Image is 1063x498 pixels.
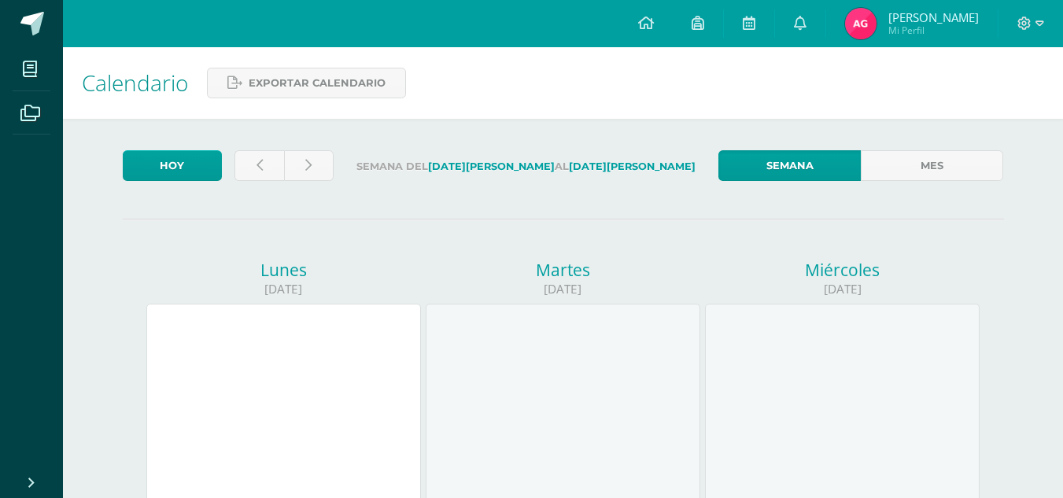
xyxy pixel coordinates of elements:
[861,150,1003,181] a: Mes
[705,281,980,297] div: [DATE]
[888,9,979,25] span: [PERSON_NAME]
[888,24,979,37] span: Mi Perfil
[426,259,700,281] div: Martes
[146,259,421,281] div: Lunes
[346,150,706,183] label: Semana del al
[705,259,980,281] div: Miércoles
[845,8,877,39] img: 09a35472f6d348be82a8272cf48b580f.png
[146,281,421,297] div: [DATE]
[428,160,555,172] strong: [DATE][PERSON_NAME]
[207,68,406,98] a: Exportar calendario
[249,68,386,98] span: Exportar calendario
[82,68,188,98] span: Calendario
[123,150,222,181] a: Hoy
[718,150,861,181] a: Semana
[569,160,696,172] strong: [DATE][PERSON_NAME]
[426,281,700,297] div: [DATE]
